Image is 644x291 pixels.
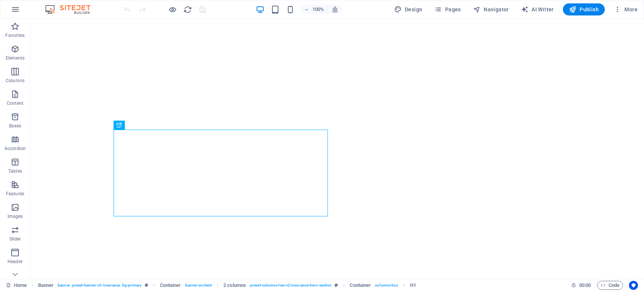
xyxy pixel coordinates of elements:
[168,5,177,14] button: Click here to leave preview mode and continue editing
[391,3,426,15] button: Design
[6,281,27,290] a: Click to cancel selection. Double-click to open Pages
[184,281,212,290] span: . banner-content
[301,5,327,14] button: 100%
[394,6,423,13] span: Design
[614,6,638,13] span: More
[145,283,148,287] i: This element is a customizable preset
[38,281,54,290] span: Click to select. Double-click to edit
[584,282,586,288] span: :
[335,283,338,287] i: This element is a customizable preset
[249,281,332,290] span: . preset-columns-two-v2-insurance-hero-section
[57,281,141,290] span: . banner .preset-banner-v3-insurance .bg-primary
[571,281,591,290] h6: Session time
[374,281,398,290] span: . columns-box
[183,5,192,14] button: reload
[332,6,338,13] i: On resize automatically adjust zoom level to fit chosen device.
[43,5,100,14] img: Editor Logo
[5,32,25,38] p: Favorites
[611,3,641,15] button: More
[183,5,192,14] i: Reload page
[6,191,24,197] p: Features
[223,281,246,290] span: Click to select. Double-click to edit
[518,3,557,15] button: AI Writer
[6,55,25,61] p: Elements
[470,3,512,15] button: Navigator
[629,281,638,290] button: Usercentrics
[312,5,324,14] h6: 100%
[563,3,605,15] button: Publish
[9,123,22,129] p: Boxes
[350,281,371,290] span: Click to select. Double-click to edit
[431,3,464,15] button: Pages
[7,100,23,106] p: Content
[569,6,599,13] span: Publish
[473,6,509,13] span: Navigator
[521,6,554,13] span: AI Writer
[9,236,21,242] p: Slider
[8,259,23,265] p: Header
[5,145,26,152] p: Accordion
[597,281,623,290] button: Code
[8,213,23,219] p: Images
[410,281,416,290] span: Click to select. Double-click to edit
[601,281,619,290] span: Code
[434,6,461,13] span: Pages
[8,168,22,174] p: Tables
[38,281,416,290] nav: breadcrumb
[160,281,181,290] span: Click to select. Double-click to edit
[391,3,426,15] div: Design (Ctrl+Alt+Y)
[579,281,591,290] span: 00 00
[6,78,25,84] p: Columns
